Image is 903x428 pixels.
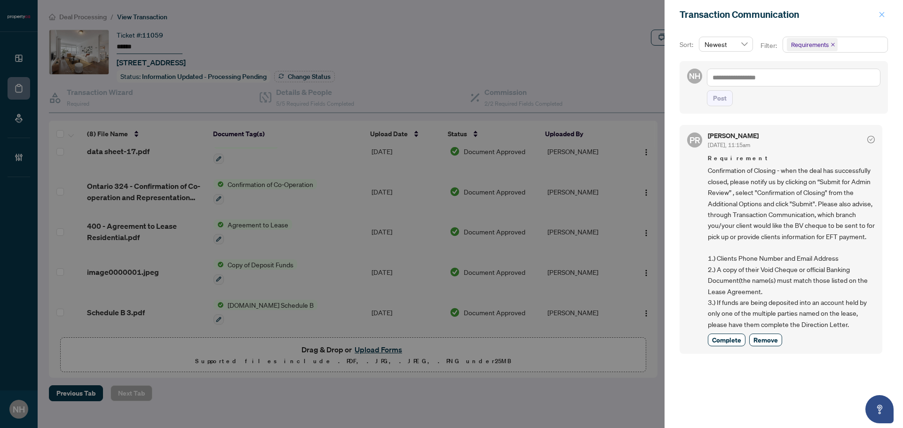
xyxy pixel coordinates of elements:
[680,39,695,50] p: Sort:
[753,335,778,345] span: Remove
[708,141,750,148] span: [DATE], 11:15am
[707,90,733,106] button: Post
[865,395,894,423] button: Open asap
[867,136,875,143] span: check-circle
[712,335,741,345] span: Complete
[705,37,747,51] span: Newest
[680,8,876,22] div: Transaction Communication
[689,70,700,82] span: NH
[708,132,759,139] h5: [PERSON_NAME]
[749,334,782,346] button: Remove
[791,40,829,49] span: Requirements
[689,133,700,147] span: PR
[708,165,875,330] span: Confirmation of Closing - when the deal has successfully closed, please notify us by clicking on ...
[879,11,885,18] span: close
[708,334,745,346] button: Complete
[760,40,778,51] p: Filter:
[787,38,838,51] span: Requirements
[708,154,875,163] span: Requirement
[831,42,835,47] span: close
